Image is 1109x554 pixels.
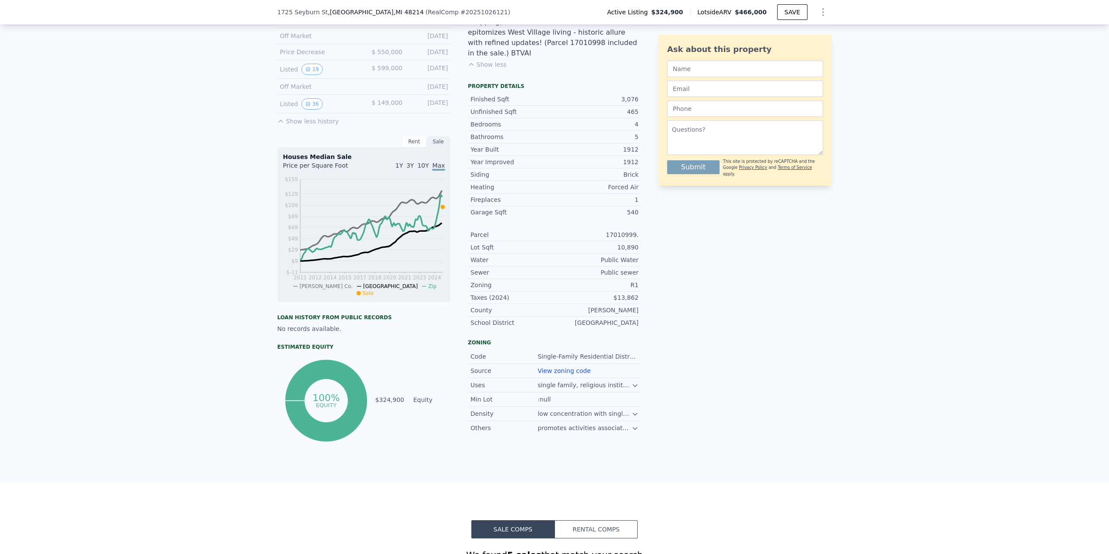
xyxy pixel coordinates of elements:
[288,236,298,242] tspan: $49
[426,136,451,147] div: Sale
[470,158,554,166] div: Year Improved
[277,113,339,126] button: Show less history
[554,306,639,314] div: [PERSON_NAME]
[338,275,352,281] tspan: 2015
[554,230,639,239] div: 17010999.
[554,95,639,104] div: 3,076
[402,136,426,147] div: Rent
[280,82,357,91] div: Off Market
[460,9,508,16] span: # 20251026121
[538,424,632,432] div: promotes activities associated with family life.
[468,339,641,346] div: Zoning
[554,256,639,264] div: Public Water
[288,224,298,230] tspan: $69
[396,162,403,169] span: 1Y
[375,395,405,405] td: $324,900
[554,107,639,116] div: 465
[554,145,639,154] div: 1912
[739,165,767,170] a: Privacy Policy
[368,275,382,281] tspan: 2018
[554,268,639,277] div: Public sewer
[554,318,639,327] div: [GEOGRAPHIC_DATA]
[470,120,554,129] div: Bedrooms
[363,290,374,296] span: Sale
[372,65,402,71] span: $ 599,000
[413,275,426,281] tspan: 2023
[723,159,823,177] div: This site is protected by reCAPTCHA and the Google and apply.
[470,256,554,264] div: Water
[285,176,298,182] tspan: $155
[814,3,832,21] button: Show Options
[277,314,451,321] div: Loan history from public records
[285,202,298,208] tspan: $109
[363,283,418,289] span: [GEOGRAPHIC_DATA]
[554,208,639,217] div: 540
[667,61,823,77] input: Name
[372,99,402,106] span: $ 149,000
[470,107,554,116] div: Unfinished Sqft
[302,64,323,75] button: View historical data
[393,9,424,16] span: , MI 48214
[409,82,448,91] div: [DATE]
[418,162,429,169] span: 10Y
[538,367,590,374] a: View zoning code
[285,191,298,197] tspan: $129
[667,100,823,117] input: Phone
[409,32,448,40] div: [DATE]
[554,183,639,191] div: Forced Air
[294,275,307,281] tspan: 2011
[428,283,436,289] span: Zip
[280,64,357,75] div: Listed
[412,395,451,405] td: Equity
[470,352,538,361] div: Code
[554,293,639,302] div: $13,862
[280,32,357,40] div: Off Market
[470,243,554,252] div: Lot Sqft
[777,4,807,20] button: SAVE
[428,9,459,16] span: RealComp
[651,8,683,16] span: $324,900
[353,275,366,281] tspan: 2017
[607,8,651,16] span: Active Listing
[286,269,298,275] tspan: $-11
[470,306,554,314] div: County
[425,8,510,16] div: ( )
[470,145,554,154] div: Year Built
[277,343,451,350] div: Estimated Equity
[470,195,554,204] div: Fireplaces
[288,214,298,220] tspan: $89
[409,64,448,75] div: [DATE]
[328,8,424,16] span: , [GEOGRAPHIC_DATA]
[292,258,298,264] tspan: $9
[470,95,554,104] div: Finished Sqft
[470,230,554,239] div: Parcel
[778,165,812,170] a: Terms of Service
[470,381,538,389] div: Uses
[468,83,641,90] div: Property details
[470,170,554,179] div: Siding
[538,352,639,361] div: Single-Family Residential District
[302,98,323,110] button: View historical data
[283,152,445,161] div: Houses Median Sale
[471,520,554,538] button: Sale Comps
[277,8,328,16] span: 1725 Seyburn St
[470,293,554,302] div: Taxes (2024)
[554,158,639,166] div: 1912
[667,160,720,174] button: Submit
[324,275,337,281] tspan: 2014
[398,275,412,281] tspan: 2021
[470,208,554,217] div: Garage Sqft
[280,48,357,56] div: Price Decrease
[468,60,506,69] button: Show less
[470,281,554,289] div: Zoning
[470,409,538,418] div: Density
[316,402,337,408] tspan: equity
[406,162,414,169] span: 3Y
[470,183,554,191] div: Heating
[428,275,441,281] tspan: 2024
[554,281,639,289] div: R1
[288,247,298,253] tspan: $29
[470,318,554,327] div: School District
[277,324,451,333] div: No records available.
[409,98,448,110] div: [DATE]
